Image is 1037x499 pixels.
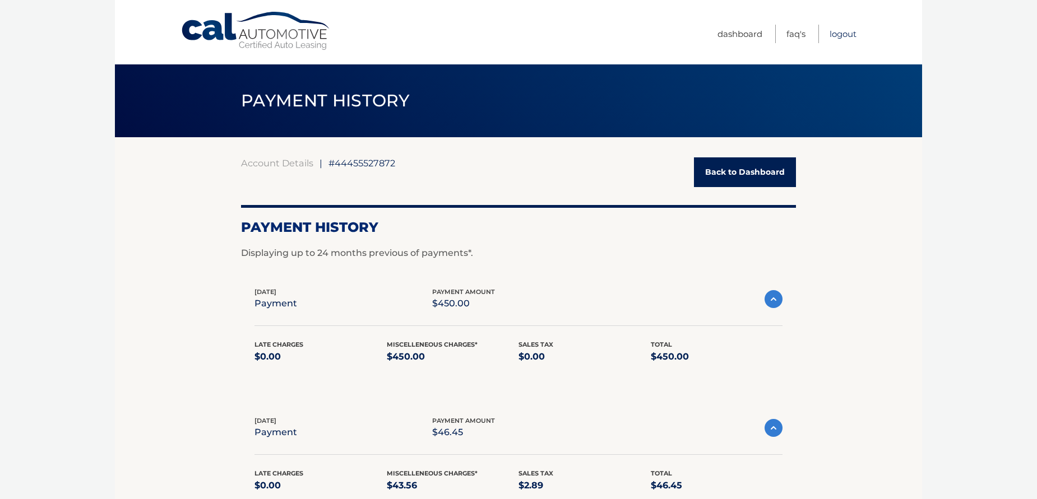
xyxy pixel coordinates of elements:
[765,290,783,308] img: accordion-active.svg
[387,349,519,365] p: $450.00
[432,296,495,311] p: $450.00
[241,246,796,260] p: Displaying up to 24 months previous of payments*.
[254,425,297,440] p: payment
[651,349,783,365] p: $450.00
[830,25,857,43] a: Logout
[387,341,478,348] span: Miscelleneous Charges*
[254,417,276,425] span: [DATE]
[254,296,297,311] p: payment
[320,157,322,169] span: |
[694,157,796,187] a: Back to Dashboard
[254,469,303,477] span: Late Charges
[651,469,672,477] span: Total
[387,478,519,493] p: $43.56
[432,288,495,296] span: payment amount
[254,288,276,296] span: [DATE]
[241,219,796,236] h2: Payment History
[717,25,762,43] a: Dashboard
[180,11,332,51] a: Cal Automotive
[254,349,387,365] p: $0.00
[651,478,783,493] p: $46.45
[432,425,495,440] p: $46.45
[254,478,387,493] p: $0.00
[651,341,672,348] span: Total
[518,469,553,477] span: Sales Tax
[328,157,395,169] span: #44455527872
[765,419,783,437] img: accordion-active.svg
[387,469,478,477] span: Miscelleneous Charges*
[432,417,495,425] span: payment amount
[518,478,651,493] p: $2.89
[786,25,805,43] a: FAQ's
[241,90,410,111] span: PAYMENT HISTORY
[518,341,553,348] span: Sales Tax
[254,341,303,348] span: Late Charges
[241,157,313,169] a: Account Details
[518,349,651,365] p: $0.00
